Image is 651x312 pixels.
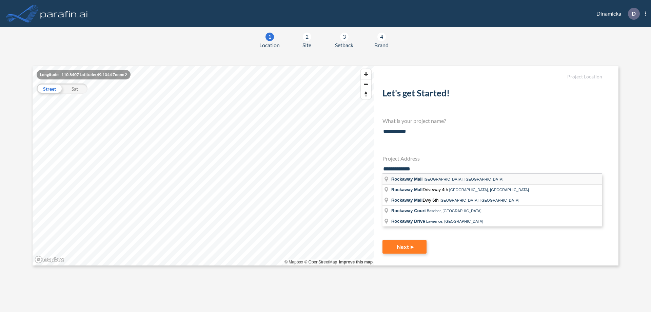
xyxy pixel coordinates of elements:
span: Basehor, [GEOGRAPHIC_DATA] [427,209,481,213]
span: Rockaway Court [391,208,426,213]
button: Zoom in [361,69,371,79]
button: Reset bearing to north [361,89,371,99]
a: Improve this map [339,260,373,264]
span: Location [259,41,280,49]
div: 1 [265,33,274,41]
h5: Project Location [382,74,602,80]
a: Mapbox homepage [35,256,64,263]
span: Site [302,41,311,49]
img: logo [39,7,89,20]
a: Mapbox [284,260,303,264]
div: Dinamicka [586,8,646,20]
h4: What is your project name? [382,117,602,124]
span: Rockaway Drive [391,219,425,224]
canvas: Map [33,66,374,265]
h2: Let's get Started! [382,88,602,101]
div: 4 [377,33,386,41]
p: D [632,11,636,17]
span: [GEOGRAPHIC_DATA], [GEOGRAPHIC_DATA] [423,177,503,181]
div: Sat [62,84,87,94]
span: [GEOGRAPHIC_DATA], [GEOGRAPHIC_DATA] [449,188,529,192]
span: [GEOGRAPHIC_DATA], [GEOGRAPHIC_DATA] [439,198,519,202]
div: Street [37,84,62,94]
span: Lawrence, [GEOGRAPHIC_DATA] [426,219,483,223]
span: Rockaway Mall [391,187,423,192]
span: Driveway 4th [391,187,449,192]
span: Dwy 6th [391,198,439,203]
span: Rockaway Mall [391,177,423,182]
span: Rockaway Mall [391,198,423,203]
div: 3 [340,33,349,41]
button: Zoom out [361,79,371,89]
div: 2 [303,33,311,41]
span: Setback [335,41,353,49]
a: OpenStreetMap [304,260,337,264]
div: Longitude: -110.8407 Latitude: 49.1044 Zoom: 2 [37,70,131,79]
span: Brand [374,41,389,49]
button: Next [382,240,427,254]
h4: Project Address [382,155,602,162]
